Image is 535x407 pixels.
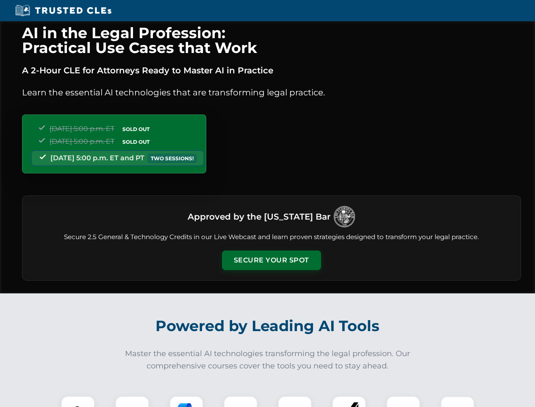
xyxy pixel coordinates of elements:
h1: AI in the Legal Profession: Practical Use Cases that Work [22,25,521,55]
span: SOLD OUT [119,125,152,134]
img: Trusted CLEs [13,4,114,17]
span: [DATE] 5:00 p.m. ET [50,137,114,145]
span: SOLD OUT [119,137,152,146]
img: Logo [334,206,355,227]
span: [DATE] 5:00 p.m. ET [50,125,114,133]
p: A 2-Hour CLE for Attorneys Ready to Master AI in Practice [22,64,521,77]
h3: Approved by the [US_STATE] Bar [188,209,330,224]
p: Master the essential AI technologies transforming the legal profession. Our comprehensive courses... [119,348,416,372]
p: Learn the essential AI technologies that are transforming legal practice. [22,86,521,99]
h2: Powered by Leading AI Tools [33,311,502,341]
button: Secure Your Spot [222,251,321,270]
p: Secure 2.5 General & Technology Credits in our Live Webcast and learn proven strategies designed ... [33,232,510,242]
